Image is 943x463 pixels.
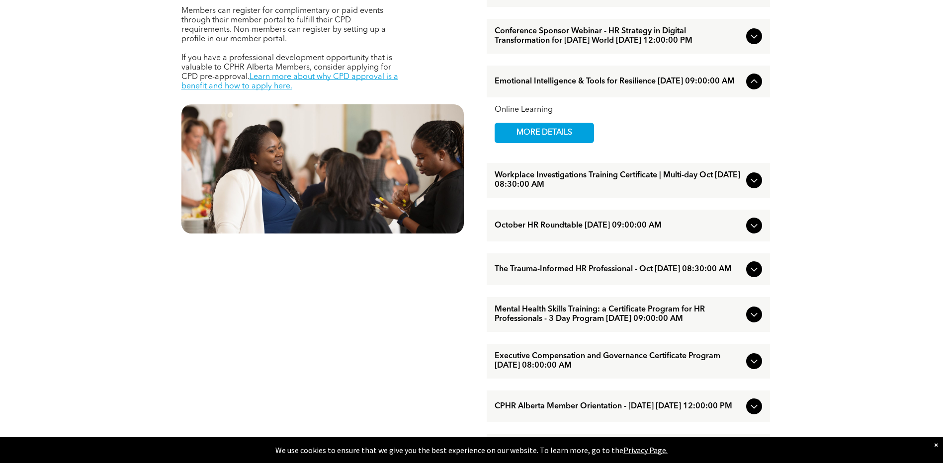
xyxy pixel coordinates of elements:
span: If you have a professional development opportunity that is valuable to CPHR Alberta Members, cons... [181,54,392,81]
span: CPHR Alberta Member Orientation - [DATE] [DATE] 12:00:00 PM [495,402,742,411]
span: Members can register for complimentary or paid events through their member portal to fulfill thei... [181,7,386,43]
div: Dismiss notification [934,440,938,450]
span: Conference Sponsor Webinar - HR Strategy in Digital Transformation for [DATE] World [DATE] 12:00:... [495,27,742,46]
a: Learn more about why CPD approval is a benefit and how to apply here. [181,73,398,90]
span: Mental Health Skills Training: a Certificate Program for HR Professionals - 3 Day Program [DATE] ... [495,305,742,324]
span: Workplace Investigations Training Certificate | Multi-day Oct [DATE] 08:30:00 AM [495,171,742,190]
span: The Trauma-Informed HR Professional - Oct [DATE] 08:30:00 AM [495,265,742,274]
a: MORE DETAILS [495,123,594,143]
span: Executive Compensation and Governance Certificate Program [DATE] 08:00:00 AM [495,352,742,371]
div: Online Learning [495,105,762,115]
span: MORE DETAILS [505,123,584,143]
a: Privacy Page. [623,445,668,455]
span: Emotional Intelligence & Tools for Resilience [DATE] 09:00:00 AM [495,77,742,86]
span: October HR Roundtable [DATE] 09:00:00 AM [495,221,742,231]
